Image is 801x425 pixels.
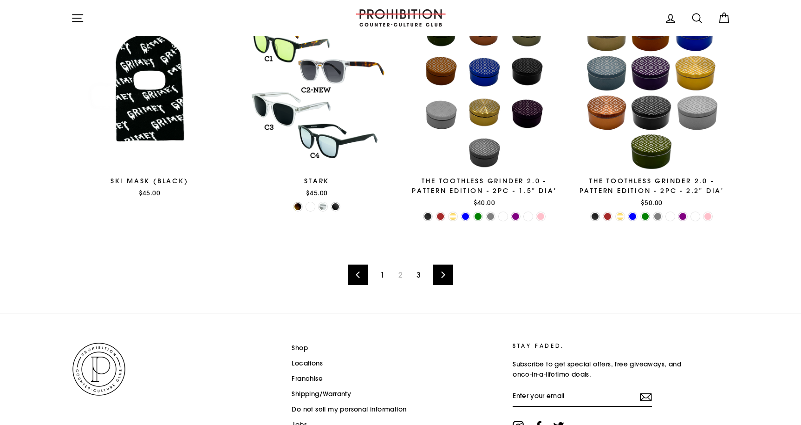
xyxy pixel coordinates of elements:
a: The Toothless Grinder 2.0 - Pattern Edition - 2PC - 1.5" Dia'$40.00 [406,14,563,211]
a: The Toothless Grinder 2.0 - Pattern Edition - 2PC - 2.2" Dia'$50.00 [573,14,730,211]
a: STARK$45.00 [238,14,396,201]
div: The Toothless Grinder 2.0 - Pattern Edition - 2PC - 1.5" Dia' [406,176,563,196]
div: $45.00 [71,188,228,198]
a: Ski Mask (Black)$45.00 [71,14,228,201]
a: Franchise [292,372,323,386]
div: The Toothless Grinder 2.0 - Pattern Edition - 2PC - 2.2" Dia' [573,176,730,196]
a: 3 [411,267,426,282]
a: 1 [375,267,390,282]
div: $50.00 [573,198,730,207]
a: Do not sell my personal information [292,403,406,417]
input: Enter your email [513,386,652,407]
span: 2 [393,267,408,282]
a: Locations [292,357,323,371]
a: Shipping/Warranty [292,387,351,401]
img: PROHIBITION COUNTER-CULTURE CLUB [71,341,127,397]
div: $40.00 [406,198,563,207]
p: Subscribe to get special offers, free giveaways, and once-in-a-lifetime deals. [513,359,696,380]
div: $45.00 [238,188,396,198]
div: Ski Mask (Black) [71,176,228,186]
div: STARK [238,176,396,186]
p: STAY FADED. [513,341,696,350]
a: Shop [292,341,308,355]
img: PROHIBITION COUNTER-CULTURE CLUB [354,9,447,27]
